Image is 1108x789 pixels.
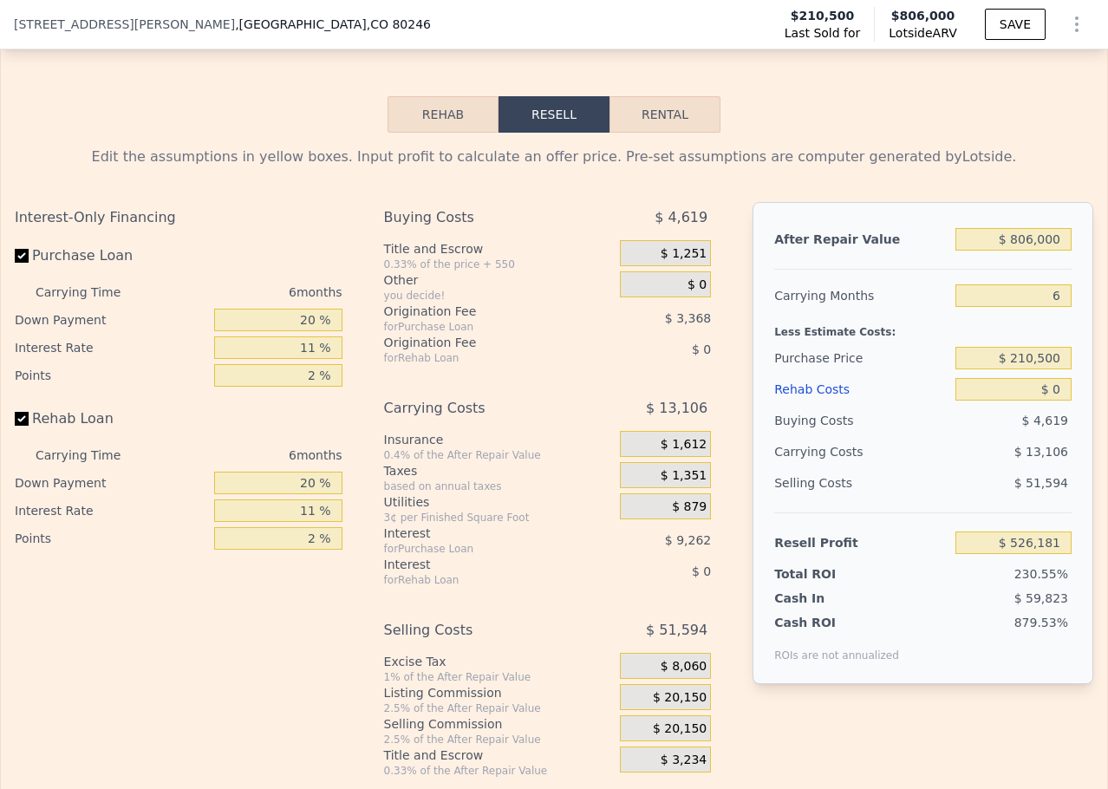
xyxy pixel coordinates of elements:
[688,277,707,293] span: $ 0
[661,246,707,262] span: $ 1,251
[384,525,577,542] div: Interest
[384,320,577,334] div: for Purchase Loan
[15,306,207,334] div: Down Payment
[15,403,207,434] label: Rehab Loan
[1014,616,1068,629] span: 879.53%
[653,721,707,737] span: $ 20,150
[14,16,235,33] span: [STREET_ADDRESS][PERSON_NAME]
[384,351,577,365] div: for Rehab Loan
[384,764,613,778] div: 0.33% of the After Repair Value
[384,393,577,424] div: Carrying Costs
[791,7,855,24] span: $210,500
[774,436,883,467] div: Carrying Costs
[785,24,861,42] span: Last Sold for
[672,499,707,515] span: $ 879
[1014,445,1068,459] span: $ 13,106
[1014,567,1068,581] span: 230.55%
[774,631,899,662] div: ROIs are not annualized
[384,715,613,733] div: Selling Commission
[384,573,577,587] div: for Rehab Loan
[15,334,207,362] div: Interest Rate
[384,303,577,320] div: Origination Fee
[384,556,577,573] div: Interest
[384,670,613,684] div: 1% of the After Repair Value
[774,280,948,311] div: Carrying Months
[774,224,948,255] div: After Repair Value
[774,614,899,631] div: Cash ROI
[155,441,342,469] div: 6 months
[384,462,613,479] div: Taxes
[384,653,613,670] div: Excise Tax
[15,240,207,271] label: Purchase Loan
[15,362,207,389] div: Points
[661,659,707,675] span: $ 8,060
[499,96,609,133] button: Resell
[774,405,948,436] div: Buying Costs
[985,9,1046,40] button: SAVE
[384,479,613,493] div: based on annual taxes
[1059,7,1094,42] button: Show Options
[384,240,613,258] div: Title and Escrow
[665,533,711,547] span: $ 9,262
[15,412,29,426] input: Rehab Loan
[384,271,613,289] div: Other
[15,525,207,552] div: Points
[889,24,956,42] span: Lotside ARV
[774,467,948,499] div: Selling Costs
[384,493,613,511] div: Utilities
[653,690,707,706] span: $ 20,150
[774,527,948,558] div: Resell Profit
[384,733,613,747] div: 2.5% of the After Repair Value
[235,16,431,33] span: , [GEOGRAPHIC_DATA]
[388,96,499,133] button: Rehab
[661,753,707,768] span: $ 3,234
[384,684,613,701] div: Listing Commission
[384,747,613,764] div: Title and Escrow
[155,278,342,306] div: 6 months
[15,147,1093,167] div: Edit the assumptions in yellow boxes. Input profit to calculate an offer price. Pre-set assumptio...
[384,511,613,525] div: 3¢ per Finished Square Foot
[646,393,707,424] span: $ 13,106
[36,441,148,469] div: Carrying Time
[774,311,1072,342] div: Less Estimate Costs:
[774,374,948,405] div: Rehab Costs
[15,249,29,263] input: Purchase Loan
[774,565,883,583] div: Total ROI
[384,289,613,303] div: you decide!
[661,468,707,484] span: $ 1,351
[36,278,148,306] div: Carrying Time
[384,542,577,556] div: for Purchase Loan
[774,590,883,607] div: Cash In
[692,342,711,356] span: $ 0
[774,342,948,374] div: Purchase Price
[15,497,207,525] div: Interest Rate
[367,17,431,31] span: , CO 80246
[384,615,577,646] div: Selling Costs
[661,437,707,453] span: $ 1,612
[384,701,613,715] div: 2.5% of the After Repair Value
[891,9,955,23] span: $806,000
[665,311,711,325] span: $ 3,368
[384,431,613,448] div: Insurance
[15,202,342,233] div: Interest-Only Financing
[384,202,577,233] div: Buying Costs
[384,258,613,271] div: 0.33% of the price + 550
[655,202,707,233] span: $ 4,619
[384,334,577,351] div: Origination Fee
[1014,591,1068,605] span: $ 59,823
[15,469,207,497] div: Down Payment
[1022,414,1068,427] span: $ 4,619
[384,448,613,462] div: 0.4% of the After Repair Value
[692,564,711,578] span: $ 0
[1014,476,1068,490] span: $ 51,594
[646,615,707,646] span: $ 51,594
[609,96,720,133] button: Rental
